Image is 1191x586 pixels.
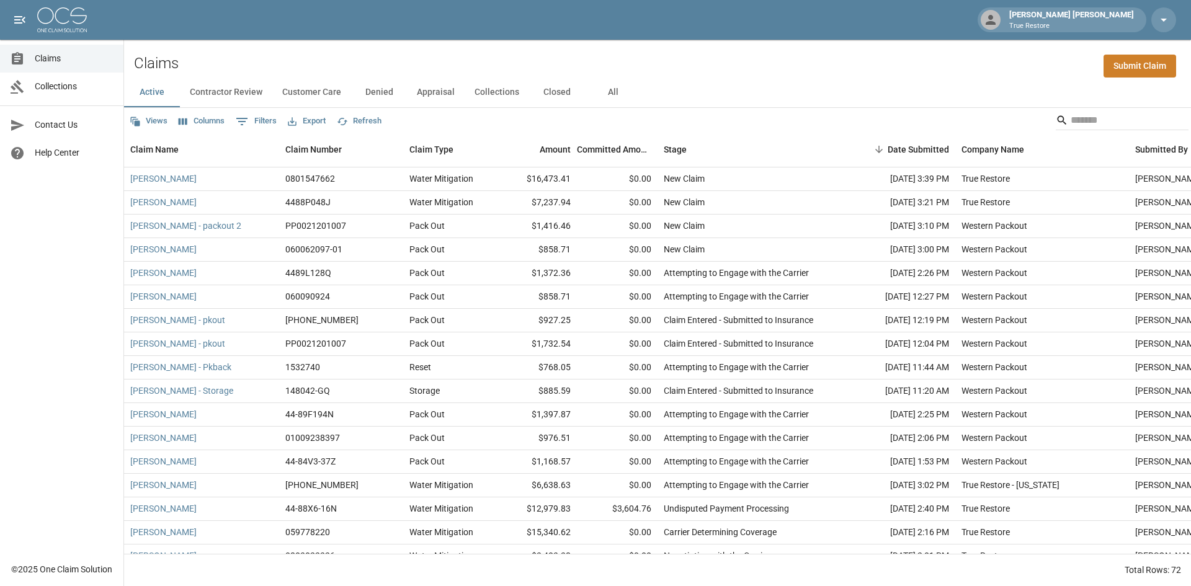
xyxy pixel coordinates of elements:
[7,7,32,32] button: open drawer
[409,314,445,326] div: Pack Out
[664,502,789,515] div: Undisputed Payment Processing
[664,455,809,468] div: Attempting to Engage with the Carrier
[888,132,949,167] div: Date Submitted
[577,215,658,238] div: $0.00
[577,474,658,497] div: $0.00
[409,172,473,185] div: Water Mitigation
[1009,21,1134,32] p: True Restore
[577,332,658,356] div: $0.00
[409,432,445,444] div: Pack Out
[1104,55,1176,78] a: Submit Claim
[285,220,346,232] div: PP0021201007
[577,356,658,380] div: $0.00
[1125,564,1181,576] div: Total Rows: 72
[664,361,809,373] div: Attempting to Engage with the Carrier
[409,408,445,420] div: Pack Out
[844,167,955,191] div: [DATE] 3:39 PM
[664,243,705,255] div: New Claim
[496,544,577,568] div: $3,403.38
[496,356,577,380] div: $768.05
[285,479,359,491] div: 300-0556240-2025
[134,55,179,73] h2: Claims
[409,455,445,468] div: Pack Out
[127,112,171,131] button: Views
[351,78,407,107] button: Denied
[664,290,809,303] div: Attempting to Engage with the Carrier
[658,132,844,167] div: Stage
[577,285,658,309] div: $0.00
[496,332,577,356] div: $1,732.54
[130,243,197,255] a: [PERSON_NAME]
[961,361,1027,373] div: Western Packout
[664,314,813,326] div: Claim Entered - Submitted to Insurance
[844,521,955,544] div: [DATE] 2:16 PM
[844,544,955,568] div: [DATE] 2:01 PM
[409,361,431,373] div: Reset
[285,384,330,397] div: 148042-GQ
[577,238,658,262] div: $0.00
[285,243,342,255] div: 060062097-01
[130,526,197,538] a: [PERSON_NAME]
[961,526,1010,538] div: True Restore
[409,549,473,562] div: Water Mitigation
[961,243,1027,255] div: Western Packout
[409,290,445,303] div: Pack Out
[961,337,1027,350] div: Western Packout
[403,132,496,167] div: Claim Type
[124,132,279,167] div: Claim Name
[285,196,331,208] div: 4488P048J
[409,243,445,255] div: Pack Out
[465,78,529,107] button: Collections
[272,78,351,107] button: Customer Care
[577,427,658,450] div: $0.00
[1056,110,1189,133] div: Search
[130,455,197,468] a: [PERSON_NAME]
[130,549,197,562] a: [PERSON_NAME]
[961,384,1027,397] div: Western Packout
[409,196,473,208] div: Water Mitigation
[409,337,445,350] div: Pack Out
[130,361,231,373] a: [PERSON_NAME] - Pkback
[35,118,114,131] span: Contact Us
[961,549,1010,562] div: True Restore
[961,408,1027,420] div: Western Packout
[844,497,955,521] div: [DATE] 2:40 PM
[285,314,359,326] div: 01-009-250555
[496,474,577,497] div: $6,638.63
[279,132,403,167] div: Claim Number
[496,238,577,262] div: $858.71
[285,549,335,562] div: 0803022326
[961,172,1010,185] div: True Restore
[844,332,955,356] div: [DATE] 12:04 PM
[285,290,330,303] div: 060090924
[130,408,197,420] a: [PERSON_NAME]
[844,427,955,450] div: [DATE] 2:06 PM
[664,526,777,538] div: Carrier Determining Coverage
[130,196,197,208] a: [PERSON_NAME]
[285,172,335,185] div: 0801547662
[11,563,112,575] div: © 2025 One Claim Solution
[409,479,473,491] div: Water Mitigation
[1004,9,1139,31] div: [PERSON_NAME] [PERSON_NAME]
[664,267,809,279] div: Attempting to Engage with the Carrier
[176,112,228,131] button: Select columns
[130,267,197,279] a: [PERSON_NAME]
[664,408,809,420] div: Attempting to Engage with the Carrier
[285,526,330,538] div: 059778220
[334,112,385,131] button: Refresh
[844,262,955,285] div: [DATE] 2:26 PM
[285,455,336,468] div: 44-84V3-37Z
[664,132,687,167] div: Stage
[1135,132,1188,167] div: Submitted By
[577,544,658,568] div: $0.00
[844,309,955,332] div: [DATE] 12:19 PM
[285,112,329,131] button: Export
[496,521,577,544] div: $15,340.62
[496,191,577,215] div: $7,237.94
[409,132,453,167] div: Claim Type
[285,337,346,350] div: PP0021201007
[285,408,334,420] div: 44-89F194N
[409,267,445,279] div: Pack Out
[844,450,955,474] div: [DATE] 1:53 PM
[180,78,272,107] button: Contractor Review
